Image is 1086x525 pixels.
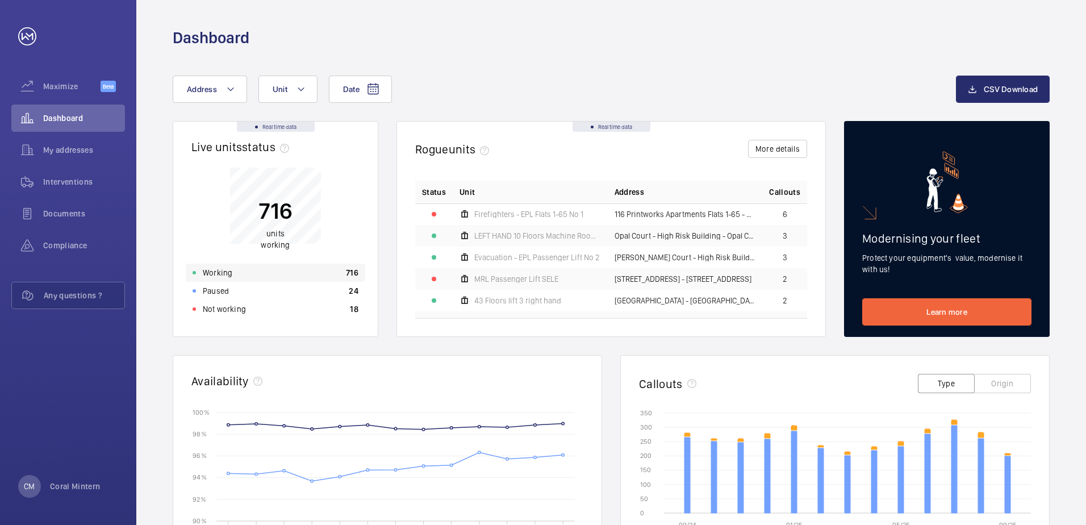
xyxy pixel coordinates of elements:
span: LEFT HAND 10 Floors Machine Roomless [474,232,601,240]
span: working [261,240,290,249]
p: Not working [203,303,246,315]
h2: Rogue [415,142,494,156]
span: Documents [43,208,125,219]
span: status [242,140,294,154]
button: Unit [258,76,318,103]
span: Interventions [43,176,125,188]
span: Beta [101,81,116,92]
p: 716 [258,197,293,225]
p: Protect your equipment's value, modernise it with us! [862,252,1031,275]
text: 96 % [193,452,207,460]
p: Working [203,267,232,278]
button: Date [329,76,392,103]
p: 24 [349,285,358,297]
p: Paused [203,285,229,297]
text: 0 [640,509,644,517]
button: CSV Download [956,76,1050,103]
span: CSV Download [984,85,1038,94]
text: 50 [640,495,648,503]
span: MRL Passenger Lift SELE [474,275,558,283]
text: 98 % [193,430,207,438]
span: My addresses [43,144,125,156]
p: units [258,228,293,251]
span: Date [343,85,360,94]
button: Type [918,374,975,393]
span: Evacuation - EPL Passenger Lift No 2 [474,253,600,261]
h2: Modernising your fleet [862,231,1031,245]
text: 94 % [193,473,207,481]
text: 100 % [193,408,210,416]
span: Address [615,186,644,198]
h1: Dashboard [173,27,249,48]
span: Firefighters - EPL Flats 1-65 No 1 [474,210,583,218]
text: 100 [640,481,651,489]
span: 43 Floors lift 3 right hand [474,297,561,305]
span: Unit [460,186,475,198]
span: Address [187,85,217,94]
span: Any questions ? [44,290,124,301]
p: 18 [350,303,358,315]
text: 150 [640,466,651,474]
img: marketing-card.svg [926,151,968,213]
span: [STREET_ADDRESS] - [STREET_ADDRESS] [615,275,751,283]
div: Real time data [237,122,315,132]
text: 90 % [193,516,207,524]
span: units [449,142,494,156]
span: 6 [783,210,787,218]
h2: Availability [191,374,249,388]
span: 3 [783,253,787,261]
text: 300 [640,423,652,431]
text: 92 % [193,495,206,503]
span: Opal Court - High Risk Building - Opal Court [615,232,756,240]
span: [GEOGRAPHIC_DATA] - [GEOGRAPHIC_DATA] [615,297,756,305]
a: Learn more [862,298,1031,326]
span: 2 [783,275,787,283]
button: More details [748,140,807,158]
button: Origin [974,374,1031,393]
span: Unit [273,85,287,94]
span: 116 Printworks Apartments Flats 1-65 - High Risk Building - 116 Printworks Apartments Flats 1-65 [615,210,756,218]
h2: Live units [191,140,294,154]
h2: Callouts [639,377,683,391]
span: 3 [783,232,787,240]
text: 200 [640,452,651,460]
span: Dashboard [43,113,125,124]
p: Coral Mintern [50,481,101,492]
text: 350 [640,409,652,417]
div: Real time data [573,122,650,132]
p: CM [24,481,35,492]
button: Address [173,76,247,103]
span: [PERSON_NAME] Court - High Risk Building - [PERSON_NAME][GEOGRAPHIC_DATA] [615,253,756,261]
span: Maximize [43,81,101,92]
text: 250 [640,438,651,445]
p: 716 [346,267,358,278]
span: Compliance [43,240,125,251]
p: Status [422,186,446,198]
span: 2 [783,297,787,305]
span: Callouts [769,186,800,198]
